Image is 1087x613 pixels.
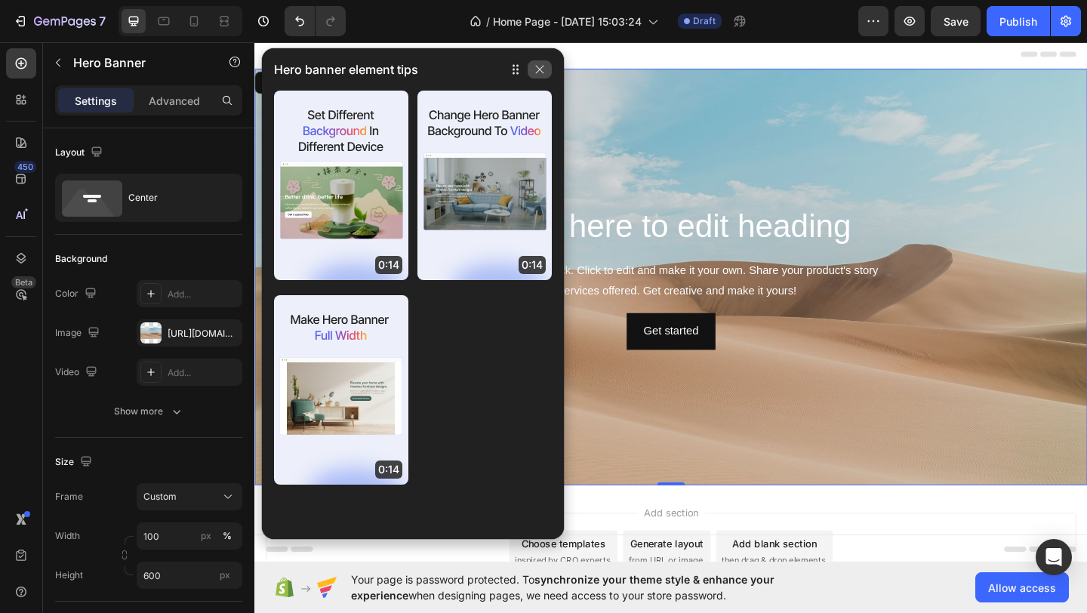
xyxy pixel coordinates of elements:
button: % [197,527,215,545]
button: Get started [405,297,500,337]
label: Frame [55,490,83,504]
p: Advanced [149,93,200,109]
div: Size [55,452,95,473]
h2: Click here to edit heading [12,178,894,226]
div: This is your text block. Click to edit and make it your own. Share your product's story or servic... [12,239,894,285]
button: Publish [987,6,1050,36]
div: Open Intercom Messenger [1036,539,1072,575]
p: Hero Banner [73,54,202,72]
div: Show more [114,404,184,419]
p: 0:14 [519,256,546,274]
p: 0:14 [375,256,402,274]
p: 0:14 [375,461,402,479]
div: Background [55,252,107,266]
button: 7 [6,6,112,36]
span: Home Page - [DATE] 15:03:24 [493,14,642,29]
p: 7 [99,12,106,30]
button: Allow access [975,572,1069,602]
div: Image [55,323,103,343]
div: Publish [999,14,1037,29]
span: Draft [693,14,716,28]
div: Center [128,180,220,215]
input: px [137,562,242,589]
div: Hero Banner [19,39,79,53]
div: Get started [423,306,482,328]
div: Undo/Redo [285,6,346,36]
span: synchronize your theme style & enhance your experience [351,573,774,602]
span: Save [944,15,968,28]
div: Add... [168,366,239,380]
span: Custom [143,490,177,504]
span: Allow access [988,580,1056,596]
div: % [223,529,232,543]
span: px [220,569,230,581]
div: 450 [14,161,36,173]
input: px% [137,522,242,550]
button: Show more [55,398,242,425]
div: px [201,529,211,543]
iframe: Design area [254,40,1087,563]
span: / [486,14,490,29]
div: Layout [55,143,106,163]
p: Settings [75,93,117,109]
label: Height [55,568,83,582]
div: Add... [168,288,239,301]
div: [URL][DOMAIN_NAME] [168,327,239,340]
button: px [218,527,236,545]
button: Custom [137,483,242,510]
div: Color [55,284,100,304]
span: Your page is password protected. To when designing pages, we need access to your store password. [351,571,833,603]
div: Beta [11,276,36,288]
span: Add section [417,506,489,522]
button: Save [931,6,981,36]
p: Hero banner element tips [274,60,418,79]
div: Video [55,362,100,383]
label: Width [55,529,80,543]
